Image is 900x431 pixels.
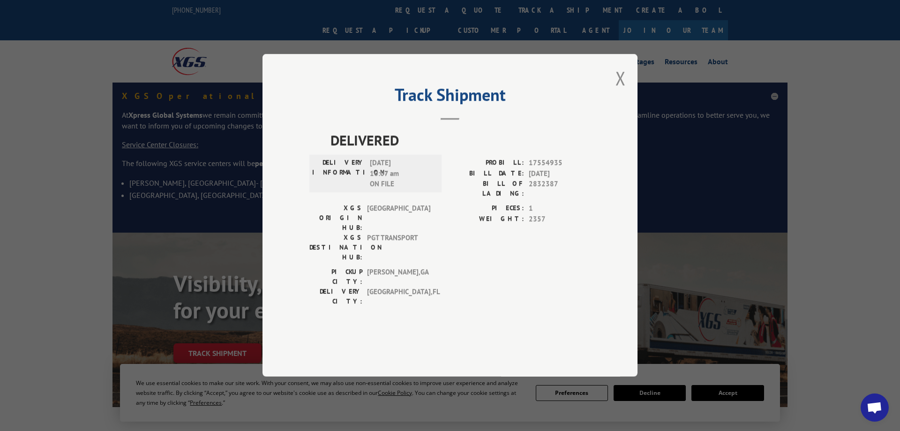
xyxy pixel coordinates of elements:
[367,233,430,263] span: PGT TRANSPORT
[450,214,524,225] label: WEIGHT:
[367,267,430,287] span: [PERSON_NAME] , GA
[529,158,591,169] span: 17554935
[615,66,626,91] button: Close modal
[309,287,362,307] label: DELIVERY CITY:
[529,214,591,225] span: 2357
[309,233,362,263] label: XGS DESTINATION HUB:
[370,158,433,190] span: [DATE] 10:07 am ON FILE
[450,168,524,179] label: BILL DATE:
[861,393,889,422] a: Open chat
[309,204,362,233] label: XGS ORIGIN HUB:
[367,204,430,233] span: [GEOGRAPHIC_DATA]
[312,158,365,190] label: DELIVERY INFORMATION:
[529,168,591,179] span: [DATE]
[450,204,524,214] label: PIECES:
[309,88,591,106] h2: Track Shipment
[529,204,591,214] span: 1
[450,179,524,199] label: BILL OF LADING:
[367,287,430,307] span: [GEOGRAPHIC_DATA] , FL
[309,267,362,287] label: PICKUP CITY:
[450,158,524,169] label: PROBILL:
[529,179,591,199] span: 2832387
[330,130,591,151] span: DELIVERED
